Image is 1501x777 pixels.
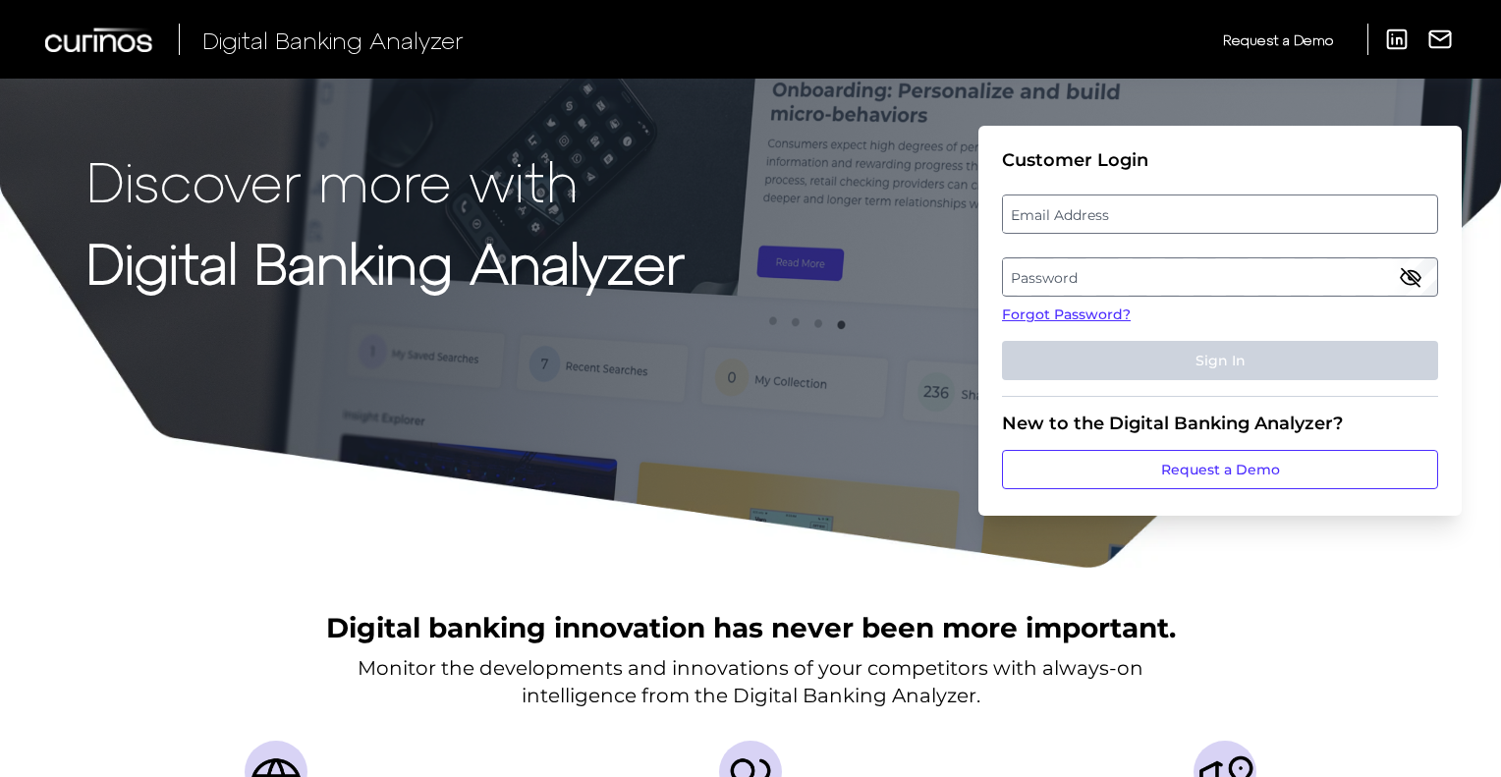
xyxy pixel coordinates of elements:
div: New to the Digital Banking Analyzer? [1002,413,1438,434]
p: Discover more with [86,149,685,211]
img: Curinos [45,28,155,52]
span: Digital Banking Analyzer [202,26,464,54]
a: Forgot Password? [1002,305,1438,325]
h2: Digital banking innovation has never been more important. [326,609,1176,646]
span: Request a Demo [1223,31,1333,48]
p: Monitor the developments and innovations of your competitors with always-on intelligence from the... [358,654,1143,709]
div: Customer Login [1002,149,1438,171]
button: Sign In [1002,341,1438,380]
label: Email Address [1003,196,1436,232]
a: Request a Demo [1223,24,1333,56]
a: Request a Demo [1002,450,1438,489]
label: Password [1003,259,1436,295]
strong: Digital Banking Analyzer [86,229,685,295]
